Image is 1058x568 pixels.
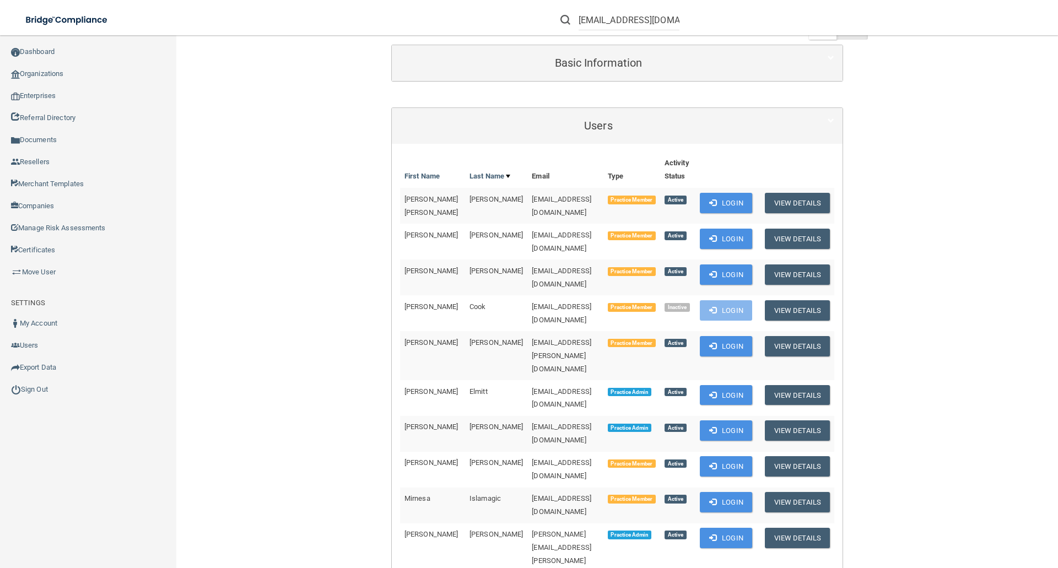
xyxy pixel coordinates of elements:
[665,303,690,312] span: Inactive
[469,267,523,275] span: [PERSON_NAME]
[469,494,501,502] span: Islamagic
[700,193,752,213] button: Login
[404,195,458,217] span: [PERSON_NAME] [PERSON_NAME]
[532,195,591,217] span: [EMAIL_ADDRESS][DOMAIN_NAME]
[608,303,656,312] span: Practice Member
[1003,492,1045,534] iframe: Drift Widget Chat Controller
[608,196,656,204] span: Practice Member
[11,93,20,100] img: enterprise.0d942306.png
[532,458,591,480] span: [EMAIL_ADDRESS][DOMAIN_NAME]
[532,338,591,373] span: [EMAIL_ADDRESS][PERSON_NAME][DOMAIN_NAME]
[469,530,523,538] span: [PERSON_NAME]
[11,48,20,57] img: ic_dashboard_dark.d01f4a41.png
[469,302,485,311] span: Cook
[700,385,752,405] button: Login
[532,387,591,409] span: [EMAIL_ADDRESS][DOMAIN_NAME]
[400,57,797,69] h5: Basic Information
[665,531,687,539] span: Active
[665,267,687,276] span: Active
[469,170,510,183] a: Last Name
[404,170,440,183] a: First Name
[765,300,830,321] button: View Details
[608,267,656,276] span: Practice Member
[11,267,22,278] img: briefcase.64adab9b.png
[665,495,687,504] span: Active
[665,339,687,348] span: Active
[532,302,591,324] span: [EMAIL_ADDRESS][DOMAIN_NAME]
[404,387,458,396] span: [PERSON_NAME]
[560,15,570,25] img: ic-search.3b580494.png
[469,231,523,239] span: [PERSON_NAME]
[608,231,656,240] span: Practice Member
[765,193,830,213] button: View Details
[11,319,20,328] img: ic_user_dark.df1a06c3.png
[469,195,523,203] span: [PERSON_NAME]
[469,387,488,396] span: Elmitt
[469,458,523,467] span: [PERSON_NAME]
[665,196,687,204] span: Active
[700,264,752,285] button: Login
[700,420,752,441] button: Login
[400,113,834,138] a: Users
[665,459,687,468] span: Active
[608,531,651,539] span: Practice Admin
[469,423,523,431] span: [PERSON_NAME]
[11,158,20,166] img: ic_reseller.de258add.png
[11,136,20,145] img: icon-documents.8dae5593.png
[608,388,651,397] span: Practice Admin
[404,458,458,467] span: [PERSON_NAME]
[700,456,752,477] button: Login
[404,423,458,431] span: [PERSON_NAME]
[404,267,458,275] span: [PERSON_NAME]
[404,530,458,538] span: [PERSON_NAME]
[532,231,591,252] span: [EMAIL_ADDRESS][DOMAIN_NAME]
[665,231,687,240] span: Active
[700,229,752,249] button: Login
[608,495,656,504] span: Practice Member
[765,528,830,548] button: View Details
[527,152,603,188] th: Email
[608,424,651,432] span: Practice Admin
[608,339,656,348] span: Practice Member
[765,385,830,405] button: View Details
[400,120,797,132] h5: Users
[11,296,45,310] label: SETTINGS
[17,9,118,31] img: bridge_compliance_login_screen.278c3ca4.svg
[11,363,20,372] img: icon-export.b9366987.png
[700,300,752,321] button: Login
[532,423,591,444] span: [EMAIL_ADDRESS][DOMAIN_NAME]
[700,336,752,356] button: Login
[404,494,430,502] span: Mirnesa
[765,336,830,356] button: View Details
[469,338,523,347] span: [PERSON_NAME]
[765,229,830,249] button: View Details
[404,302,458,311] span: [PERSON_NAME]
[700,492,752,512] button: Login
[765,492,830,512] button: View Details
[400,51,834,75] a: Basic Information
[532,494,591,516] span: [EMAIL_ADDRESS][DOMAIN_NAME]
[700,528,752,548] button: Login
[765,456,830,477] button: View Details
[765,264,830,285] button: View Details
[660,152,695,188] th: Activity Status
[603,152,660,188] th: Type
[532,267,591,288] span: [EMAIL_ADDRESS][DOMAIN_NAME]
[404,338,458,347] span: [PERSON_NAME]
[404,231,458,239] span: [PERSON_NAME]
[665,388,687,397] span: Active
[11,385,21,394] img: ic_power_dark.7ecde6b1.png
[665,424,687,432] span: Active
[11,341,20,350] img: icon-users.e205127d.png
[608,459,656,468] span: Practice Member
[765,420,830,441] button: View Details
[11,70,20,79] img: organization-icon.f8decf85.png
[579,10,679,30] input: Search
